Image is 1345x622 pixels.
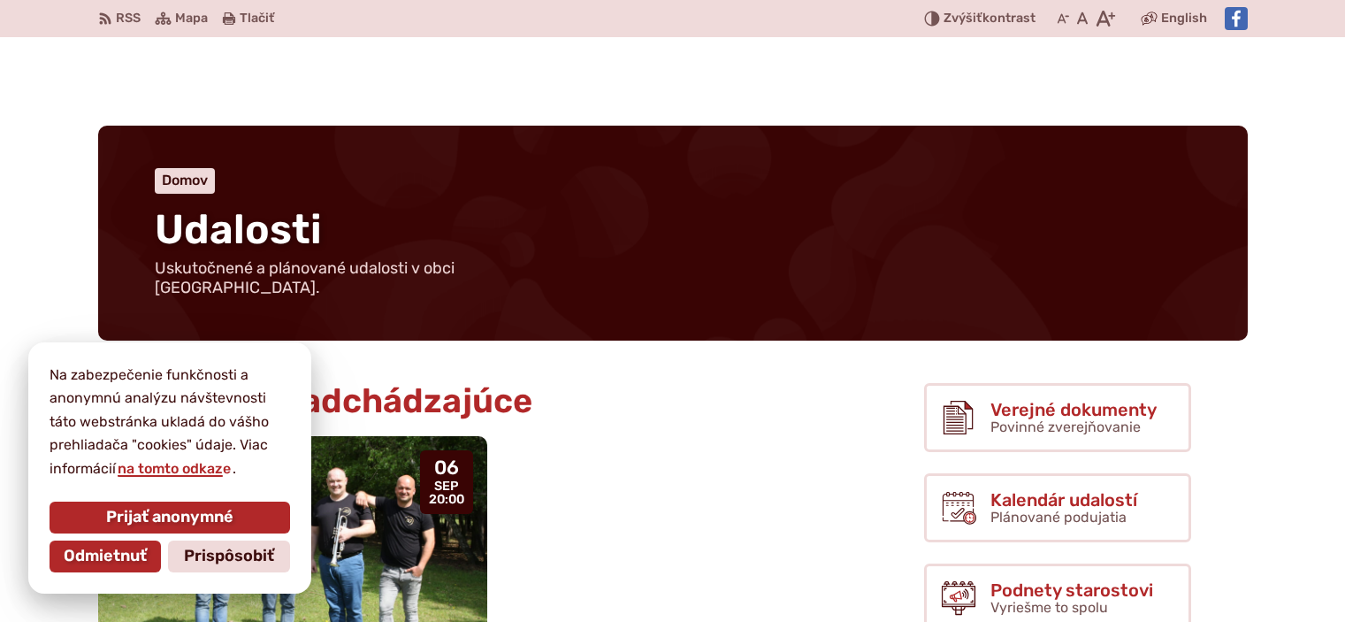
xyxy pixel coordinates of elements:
a: English [1158,8,1211,29]
span: Odmietnuť [64,547,147,566]
span: Prijať anonymné [106,508,233,527]
span: Zvýšiť [944,11,982,26]
span: Povinné zverejňovanie [990,419,1141,435]
span: 20:00 [429,493,464,507]
span: Vyriešme to spolu [990,599,1108,616]
span: Udalosti [155,205,322,254]
h2: Aktuálne a nadchádzajúce [98,383,867,420]
button: Prispôsobiť [168,541,290,572]
button: Prijať anonymné [50,502,290,534]
span: Podnety starostovi [990,580,1153,600]
a: Domov [162,172,208,188]
p: Uskutočnené a plánované udalosti v obci [GEOGRAPHIC_DATA]. [155,259,579,297]
a: na tomto odkaze [116,460,233,477]
a: Verejné dokumenty Povinné zverejňovanie [924,383,1191,452]
span: Mapa [175,8,208,29]
span: kontrast [944,12,1035,27]
span: Tlačiť [240,12,274,27]
p: Na zabezpečenie funkčnosti a anonymnú analýzu návštevnosti táto webstránka ukladá do vášho prehli... [50,364,290,480]
span: sep [429,480,464,494]
button: Odmietnuť [50,541,161,572]
span: Verejné dokumenty [990,400,1157,419]
span: Plánované podujatia [990,509,1127,526]
span: English [1161,8,1207,29]
span: Kalendár udalostí [990,490,1137,510]
span: RSS [116,8,141,29]
span: Prispôsobiť [184,547,274,566]
img: Prejsť na Facebook stránku [1225,7,1248,30]
span: 06 [429,457,464,479]
a: Kalendár udalostí Plánované podujatia [924,473,1191,542]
